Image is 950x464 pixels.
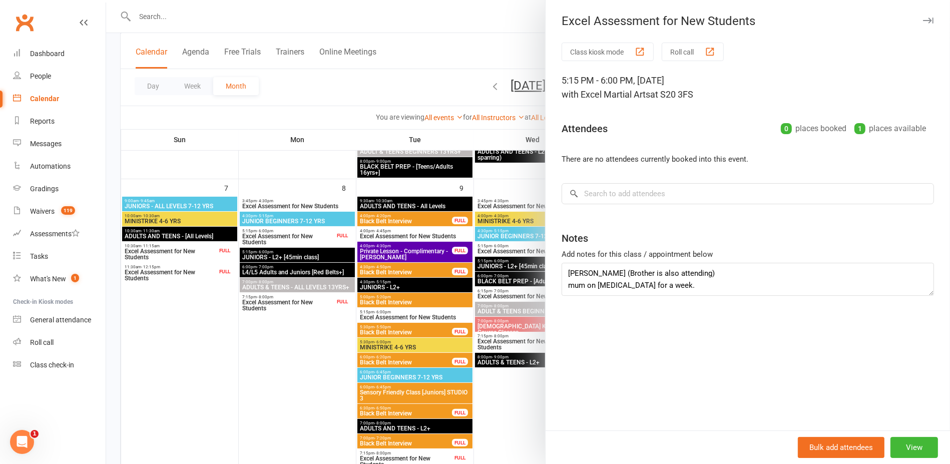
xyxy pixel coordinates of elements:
[13,178,106,200] a: Gradings
[13,245,106,268] a: Tasks
[30,50,65,58] div: Dashboard
[30,140,62,148] div: Messages
[30,117,55,125] div: Reports
[10,430,34,454] iframe: Intercom live chat
[650,89,693,100] span: at S20 3FS
[30,185,59,193] div: Gradings
[13,309,106,331] a: General attendance kiosk mode
[562,122,608,136] div: Attendees
[13,331,106,354] a: Roll call
[30,252,48,260] div: Tasks
[854,123,865,134] div: 1
[12,10,37,35] a: Clubworx
[798,437,884,458] button: Bulk add attendees
[562,248,934,260] div: Add notes for this class / appointment below
[13,110,106,133] a: Reports
[30,316,91,324] div: General attendance
[13,43,106,65] a: Dashboard
[13,223,106,245] a: Assessments
[13,155,106,178] a: Automations
[562,43,654,61] button: Class kiosk mode
[13,354,106,376] a: Class kiosk mode
[781,123,792,134] div: 0
[30,338,54,346] div: Roll call
[30,361,74,369] div: Class check-in
[562,153,934,165] li: There are no attendees currently booked into this event.
[31,430,39,438] span: 1
[781,122,846,136] div: places booked
[30,207,55,215] div: Waivers
[30,95,59,103] div: Calendar
[662,43,724,61] button: Roll call
[854,122,926,136] div: places available
[890,437,938,458] button: View
[13,200,106,223] a: Waivers 119
[61,206,75,215] span: 119
[30,275,66,283] div: What's New
[30,72,51,80] div: People
[562,231,588,245] div: Notes
[30,162,71,170] div: Automations
[30,230,80,238] div: Assessments
[562,183,934,204] input: Search to add attendees
[13,88,106,110] a: Calendar
[13,65,106,88] a: People
[562,74,934,102] div: 5:15 PM - 6:00 PM, [DATE]
[546,14,950,28] div: Excel Assessment for New Students
[71,274,79,282] span: 1
[13,268,106,290] a: What's New1
[562,89,650,100] span: with Excel Martial Arts
[13,133,106,155] a: Messages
